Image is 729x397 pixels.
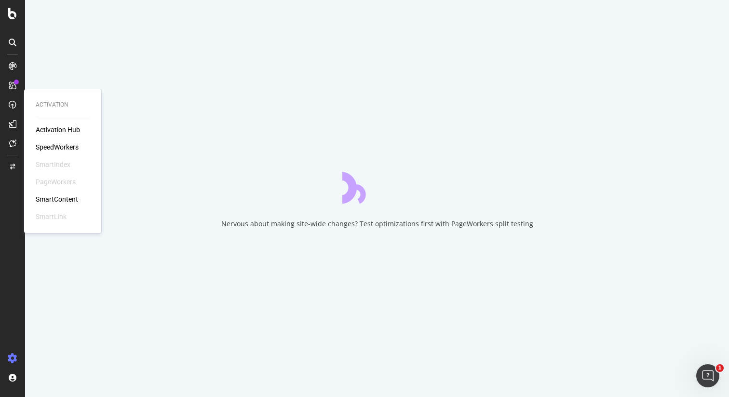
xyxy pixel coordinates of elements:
a: SpeedWorkers [36,142,79,152]
div: Nervous about making site-wide changes? Test optimizations first with PageWorkers split testing [221,219,533,229]
div: SmartLink [36,212,67,221]
a: SmartContent [36,194,78,204]
div: animation [342,169,412,204]
iframe: Intercom live chat [696,364,719,387]
div: PageWorkers [36,177,76,187]
span: 1 [716,364,724,372]
div: SmartIndex [36,160,70,169]
img: website_grey.svg [15,25,23,33]
div: Domain Overview [39,57,86,63]
div: Activation [36,101,90,109]
img: tab_domain_overview_orange.svg [28,56,36,64]
img: tab_keywords_by_traffic_grey.svg [97,56,105,64]
div: Keywords by Traffic [108,57,159,63]
img: logo_orange.svg [15,15,23,23]
div: v 4.0.25 [27,15,47,23]
a: Activation Hub [36,125,80,135]
div: Domain: [DOMAIN_NAME] [25,25,106,33]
